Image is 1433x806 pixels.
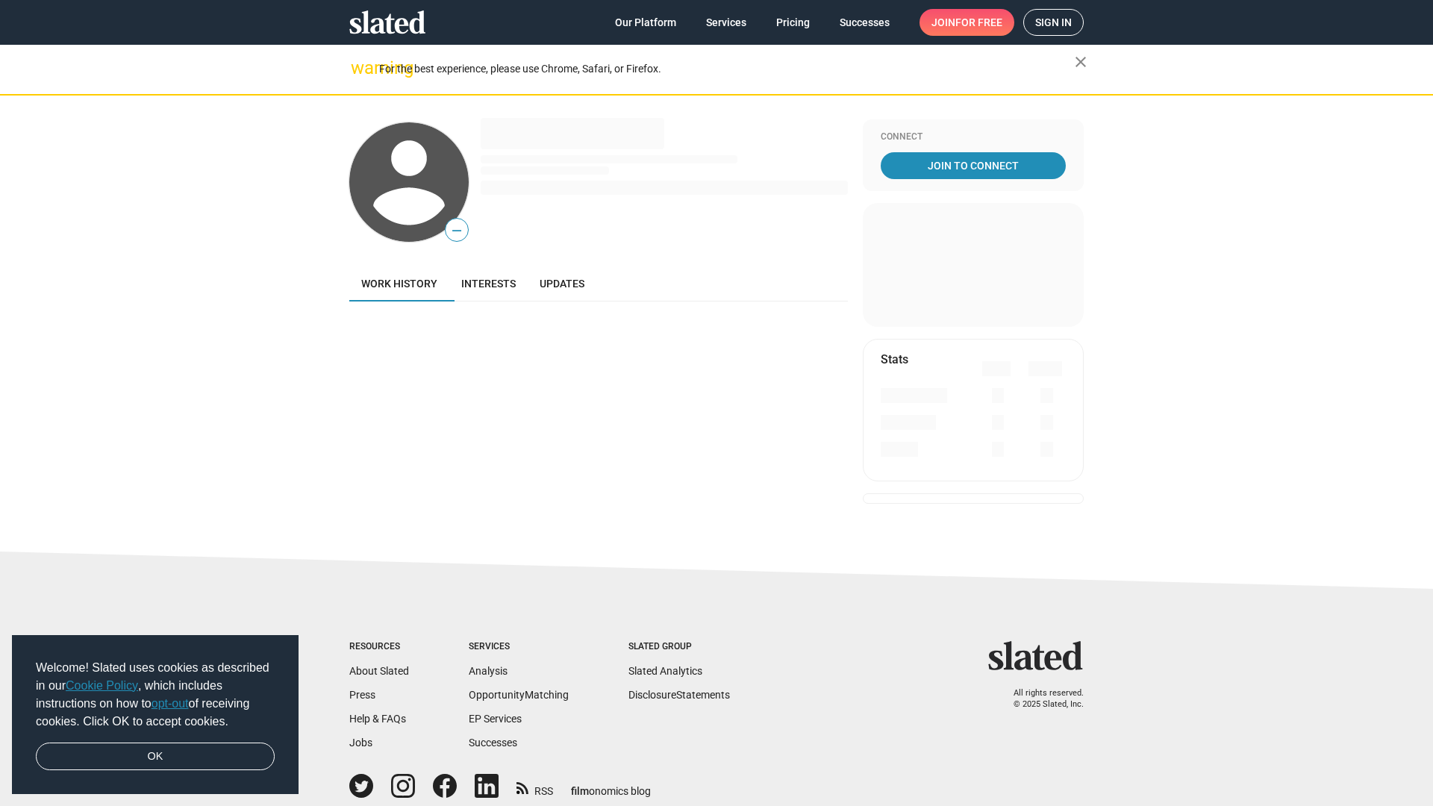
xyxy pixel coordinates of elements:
[469,737,517,749] a: Successes
[469,713,522,725] a: EP Services
[349,641,409,653] div: Resources
[628,689,730,701] a: DisclosureStatements
[706,9,746,36] span: Services
[628,641,730,653] div: Slated Group
[349,737,372,749] a: Jobs
[349,689,375,701] a: Press
[469,689,569,701] a: OpportunityMatching
[379,59,1075,79] div: For the best experience, please use Chrome, Safari, or Firefox.
[351,59,369,77] mat-icon: warning
[571,785,589,797] span: film
[931,9,1002,36] span: Join
[66,679,138,692] a: Cookie Policy
[516,775,553,799] a: RSS
[349,266,449,302] a: Work history
[694,9,758,36] a: Services
[461,278,516,290] span: Interests
[446,221,468,240] span: —
[152,697,189,710] a: opt-out
[361,278,437,290] span: Work history
[571,772,651,799] a: filmonomics blog
[36,659,275,731] span: Welcome! Slated uses cookies as described in our , which includes instructions on how to of recei...
[628,665,702,677] a: Slated Analytics
[920,9,1014,36] a: Joinfor free
[469,665,508,677] a: Analysis
[828,9,902,36] a: Successes
[12,635,299,795] div: cookieconsent
[36,743,275,771] a: dismiss cookie message
[469,641,569,653] div: Services
[998,688,1084,710] p: All rights reserved. © 2025 Slated, Inc.
[840,9,890,36] span: Successes
[528,266,596,302] a: Updates
[776,9,810,36] span: Pricing
[955,9,1002,36] span: for free
[1023,9,1084,36] a: Sign in
[1072,53,1090,71] mat-icon: close
[449,266,528,302] a: Interests
[1035,10,1072,35] span: Sign in
[349,665,409,677] a: About Slated
[615,9,676,36] span: Our Platform
[540,278,584,290] span: Updates
[881,352,908,367] mat-card-title: Stats
[881,152,1066,179] a: Join To Connect
[884,152,1063,179] span: Join To Connect
[603,9,688,36] a: Our Platform
[764,9,822,36] a: Pricing
[881,131,1066,143] div: Connect
[349,713,406,725] a: Help & FAQs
